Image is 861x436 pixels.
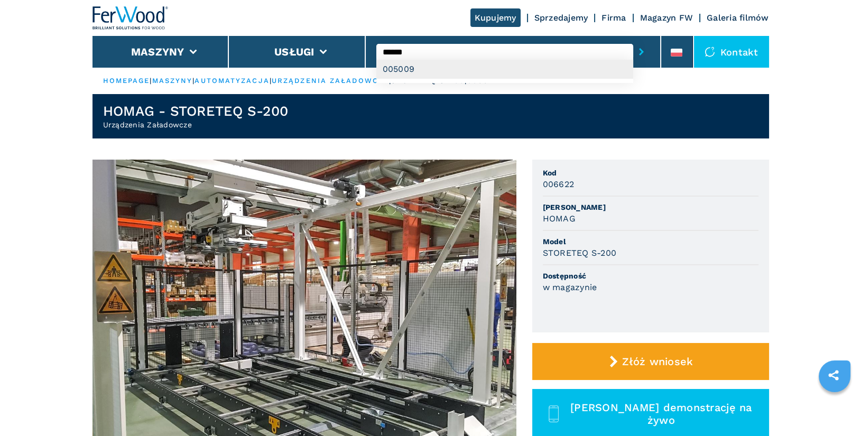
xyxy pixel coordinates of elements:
[274,45,314,58] button: Usługi
[150,77,152,85] span: |
[192,77,195,85] span: |
[694,36,769,68] div: Kontakt
[103,119,289,130] h2: Urządzenia Załadowcze
[820,362,847,388] a: sharethis
[195,77,269,85] a: automatyzacja
[640,13,693,23] a: Magazyn FW
[566,401,756,426] span: [PERSON_NAME] demonstrację na żywo
[543,281,597,293] h3: w magazynie
[705,47,715,57] img: Kontakt
[532,343,769,380] button: Złóż wniosek
[707,13,769,23] a: Galeria filmów
[543,168,758,178] span: Kod
[601,13,626,23] a: Firma
[270,77,272,85] span: |
[543,178,575,190] h3: 006622
[633,40,650,64] button: submit-button
[272,77,389,85] a: urządzenia załadowcze
[622,355,693,368] span: Złóż wniosek
[103,77,150,85] a: HOMEPAGE
[534,13,588,23] a: Sprzedajemy
[543,212,576,225] h3: HOMAG
[103,103,289,119] h1: HOMAG - STORETEQ S-200
[543,271,758,281] span: Dostępność
[816,388,853,428] iframe: Chat
[376,60,633,79] div: 005009
[543,247,617,259] h3: STORETEQ S-200
[131,45,184,58] button: Maszyny
[152,77,193,85] a: maszyny
[543,236,758,247] span: Model
[92,6,169,30] img: Ferwood
[470,8,521,27] a: Kupujemy
[543,202,758,212] span: [PERSON_NAME]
